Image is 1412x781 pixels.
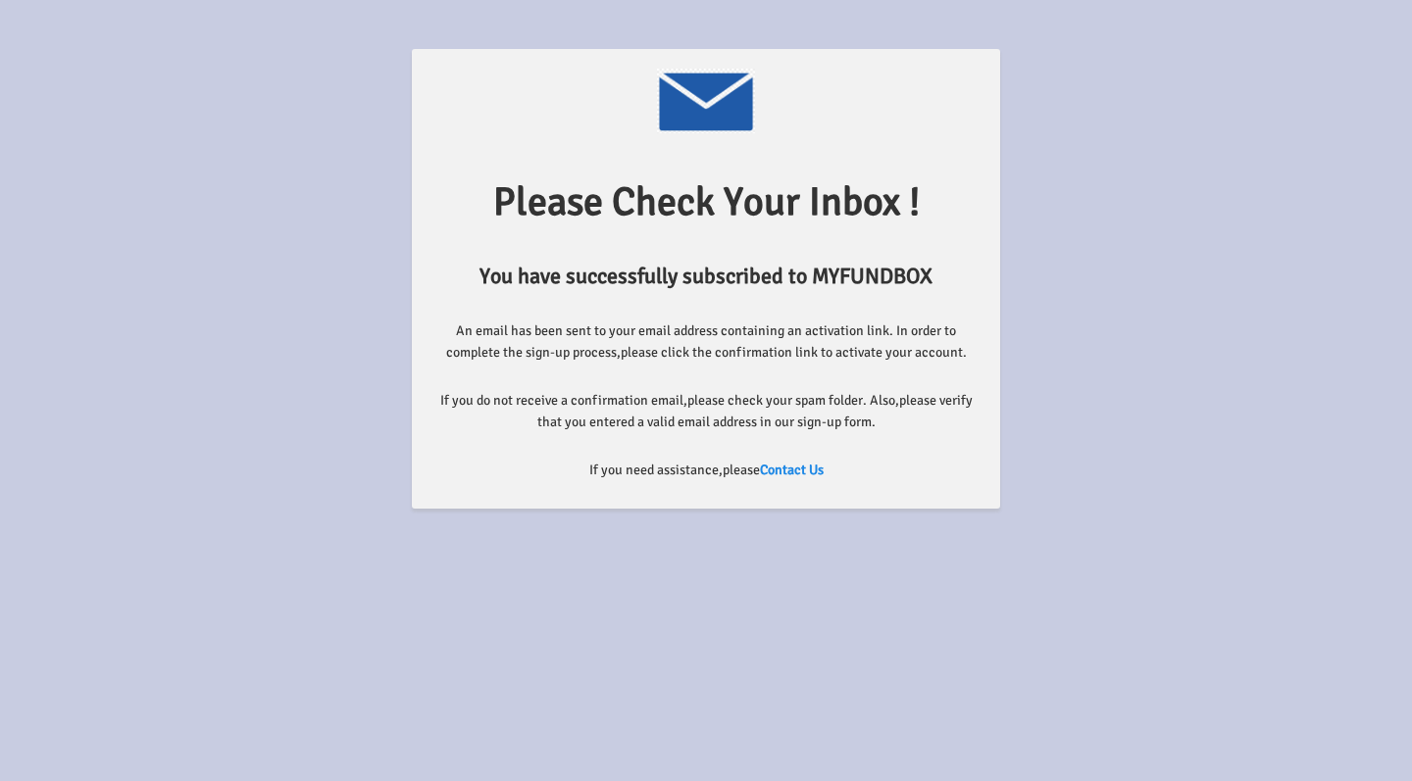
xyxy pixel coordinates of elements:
label: If you need assistance,please [589,460,824,481]
img: Payment Image [657,69,755,133]
label: Please Check Your Inbox ! [493,172,920,233]
label: An email has been sent to your email address containing an activation link. In order to complete ... [431,320,981,363]
label: If you do not receive a confirmation email,please check your spam folder. Also,please verify that... [431,390,981,432]
label: You have successfully subscribed to MYFUNDBOX [479,260,933,293]
a: Contact Us [760,462,824,478]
